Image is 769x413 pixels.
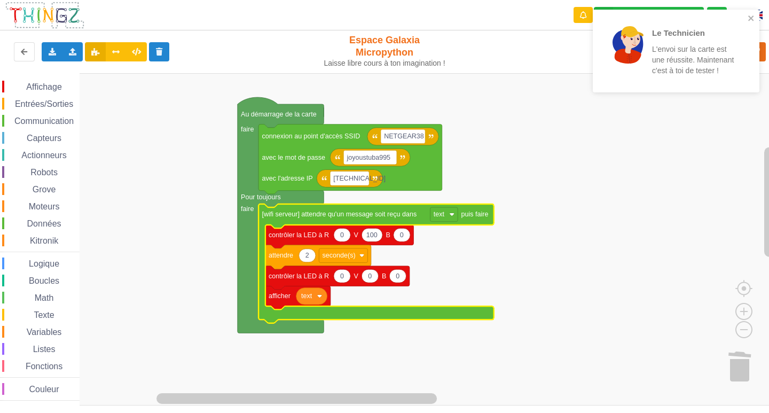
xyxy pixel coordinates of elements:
[25,82,63,91] span: Affichage
[652,27,735,38] p: Le Technicien
[384,133,424,140] text: NETGEAR38
[319,34,450,68] div: Espace Galaxia Micropython
[386,231,390,239] text: B
[340,272,344,280] text: 0
[354,272,359,280] text: V
[241,126,254,133] text: faire
[434,211,445,218] text: text
[28,236,60,245] span: Kitronik
[269,252,293,259] text: attendre
[269,292,291,300] text: afficher
[262,211,417,218] text: [wifi serveur] attendre qu'un message soit reçu dans
[241,111,317,118] text: Au démarrage de la carte
[27,202,61,211] span: Moteurs
[32,345,57,354] span: Listes
[333,175,386,182] text: [TECHNICAL_ID]
[20,151,68,160] span: Actionneurs
[400,231,404,239] text: 0
[28,385,61,394] span: Couleur
[24,362,64,371] span: Fonctions
[305,252,309,259] text: 2
[319,59,450,68] div: Laisse libre cours à ton imagination !
[262,133,360,140] text: connexion au point d'accès SSID
[27,259,61,268] span: Logique
[340,231,344,239] text: 0
[241,193,281,201] text: Pour toujours
[31,185,58,194] span: Grove
[652,44,735,76] p: L'envoi sur la carte est une réussite. Maintenant c'est à toi de tester !
[13,99,75,108] span: Entrées/Sorties
[25,328,64,337] span: Variables
[396,272,399,280] text: 0
[269,272,329,280] text: contrôler la LED à R
[33,293,56,302] span: Math
[354,231,359,239] text: V
[26,219,63,228] span: Données
[368,272,372,280] text: 0
[366,231,378,239] text: 100
[301,292,312,300] text: text
[5,1,85,29] img: thingz_logo.png
[262,154,325,161] text: avec le mot de passe
[269,231,329,239] text: contrôler la LED à R
[241,205,254,213] text: faire
[29,168,59,177] span: Robots
[13,116,75,126] span: Communication
[32,310,56,320] span: Texte
[27,276,61,285] span: Boucles
[594,7,704,24] div: Ta base fonctionne bien !
[323,252,356,259] text: seconde(s)
[25,134,63,143] span: Capteurs
[748,14,755,24] button: close
[461,211,488,218] text: puis faire
[382,272,386,280] text: B
[346,154,390,161] text: joyoustuba995
[262,175,312,182] text: avec l'adresse IP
